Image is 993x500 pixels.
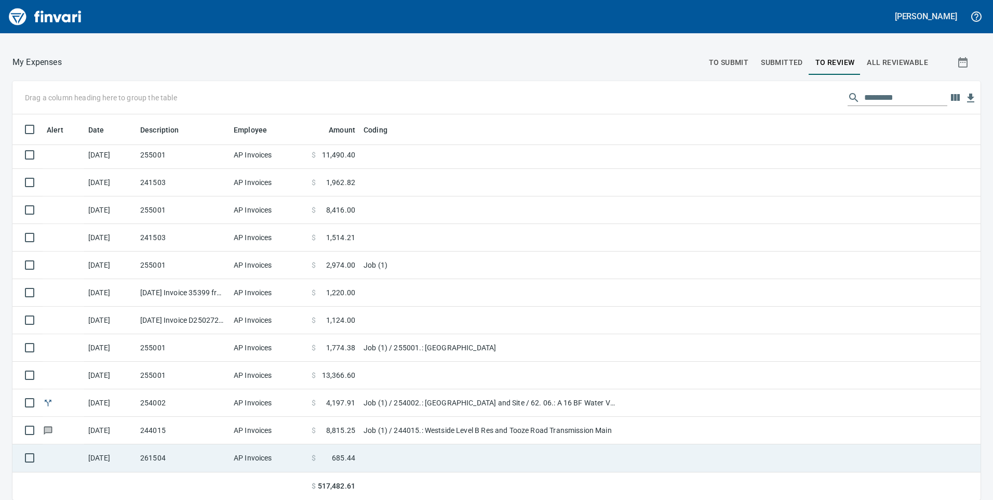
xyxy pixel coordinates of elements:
[136,279,230,307] td: [DATE] Invoice 35399 from Superior Sweeping Inc (1-10990)
[136,307,230,334] td: [DATE] Invoice D2502725 from MESA Products Inc (1-22431)
[315,124,355,136] span: Amount
[136,334,230,362] td: 255001
[326,398,355,408] span: 4,197.91
[136,417,230,444] td: 244015
[332,453,355,463] span: 685.44
[230,307,307,334] td: AP Invoices
[947,50,981,75] button: Show transactions within a particular date range
[136,169,230,196] td: 241503
[230,417,307,444] td: AP Invoices
[230,224,307,252] td: AP Invoices
[136,444,230,472] td: 261504
[43,427,53,433] span: Has messages
[318,480,355,491] span: 517,482.61
[47,124,77,136] span: Alert
[364,124,387,136] span: Coding
[326,232,355,243] span: 1,514.21
[963,90,978,106] button: Download table
[947,90,963,106] button: Choose columns to display
[312,425,316,436] span: $
[136,389,230,417] td: 254002
[136,252,230,279] td: 255001
[312,287,316,298] span: $
[312,205,316,215] span: $
[230,279,307,307] td: AP Invoices
[230,334,307,362] td: AP Invoices
[230,196,307,224] td: AP Invoices
[761,56,803,69] span: Submitted
[867,56,928,69] span: All Reviewable
[84,141,136,169] td: [DATE]
[359,389,619,417] td: Job (1) / 254002.: [GEOGRAPHIC_DATA] and Site / 62. 06.: A 16 BF Water Valve / 3: Material
[326,343,355,353] span: 1,774.38
[47,124,63,136] span: Alert
[312,480,316,491] span: $
[312,343,316,353] span: $
[322,150,355,160] span: 11,490.40
[230,141,307,169] td: AP Invoices
[136,362,230,389] td: 255001
[326,177,355,188] span: 1,962.82
[312,315,316,325] span: $
[312,398,316,408] span: $
[6,4,84,29] img: Finvari
[84,196,136,224] td: [DATE]
[84,307,136,334] td: [DATE]
[312,232,316,243] span: $
[364,124,401,136] span: Coding
[88,124,118,136] span: Date
[892,8,960,24] button: [PERSON_NAME]
[230,444,307,472] td: AP Invoices
[312,260,316,270] span: $
[312,177,316,188] span: $
[43,399,53,406] span: Split transaction
[359,417,619,444] td: Job (1) / 244015.: Westside Level B Res and Tooze Road Transmission Main
[312,453,316,463] span: $
[136,224,230,252] td: 241503
[326,315,355,325] span: 1,124.00
[230,169,307,196] td: AP Invoices
[234,124,267,136] span: Employee
[329,124,355,136] span: Amount
[140,124,179,136] span: Description
[12,56,62,69] nav: breadcrumb
[326,260,355,270] span: 2,974.00
[84,389,136,417] td: [DATE]
[84,334,136,362] td: [DATE]
[312,370,316,380] span: $
[88,124,104,136] span: Date
[84,169,136,196] td: [DATE]
[326,287,355,298] span: 1,220.00
[84,224,136,252] td: [DATE]
[84,362,136,389] td: [DATE]
[230,362,307,389] td: AP Invoices
[312,150,316,160] span: $
[84,444,136,472] td: [DATE]
[230,389,307,417] td: AP Invoices
[359,334,619,362] td: Job (1) / 255001.: [GEOGRAPHIC_DATA]
[895,11,957,22] h5: [PERSON_NAME]
[326,205,355,215] span: 8,416.00
[230,252,307,279] td: AP Invoices
[322,370,355,380] span: 13,366.60
[140,124,193,136] span: Description
[709,56,749,69] span: To Submit
[326,425,355,436] span: 8,815.25
[84,252,136,279] td: [DATE]
[136,141,230,169] td: 255001
[12,56,62,69] p: My Expenses
[234,124,280,136] span: Employee
[25,93,177,103] p: Drag a column heading here to group the table
[136,196,230,224] td: 255001
[84,417,136,444] td: [DATE]
[84,279,136,307] td: [DATE]
[359,252,619,279] td: Job (1)
[815,56,855,69] span: To Review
